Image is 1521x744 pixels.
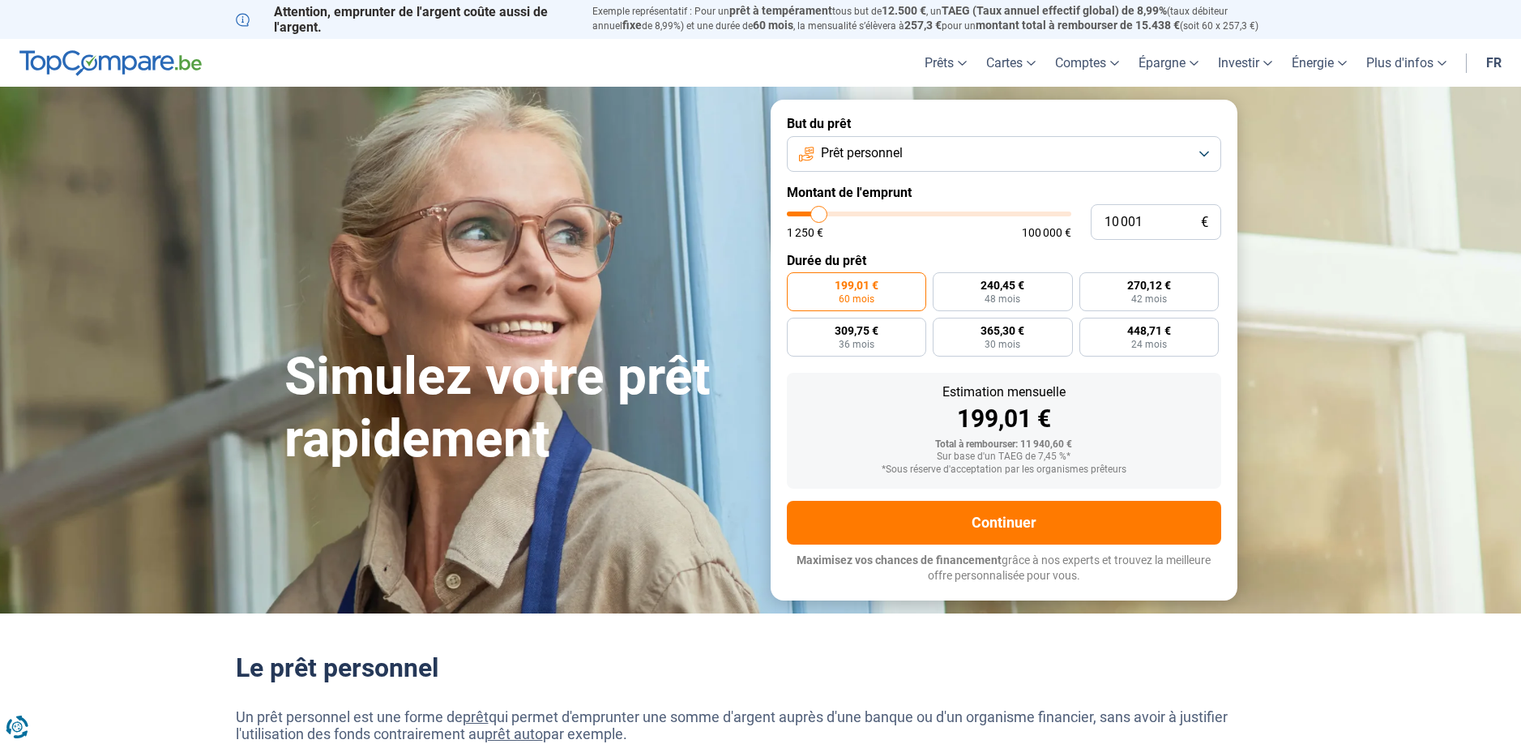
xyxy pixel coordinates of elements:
[787,185,1221,200] label: Montant de l'emprunt
[284,346,751,471] h1: Simulez votre prêt rapidement
[787,227,823,238] span: 1 250 €
[797,554,1002,567] span: Maximisez vos chances de financement
[485,725,543,742] a: prêt auto
[236,708,1286,743] p: Un prêt personnel est une forme de qui permet d'emprunter une somme d'argent auprès d'une banque ...
[1208,39,1282,87] a: Investir
[622,19,642,32] span: fixe
[985,294,1020,304] span: 48 mois
[835,325,878,336] span: 309,75 €
[985,340,1020,349] span: 30 mois
[800,386,1208,399] div: Estimation mensuelle
[800,451,1208,463] div: Sur base d'un TAEG de 7,45 %*
[800,439,1208,451] div: Total à rembourser: 11 940,60 €
[839,340,874,349] span: 36 mois
[800,464,1208,476] div: *Sous réserve d'acceptation par les organismes prêteurs
[976,19,1180,32] span: montant total à rembourser de 15.438 €
[1476,39,1511,87] a: fr
[1022,227,1071,238] span: 100 000 €
[904,19,942,32] span: 257,3 €
[1045,39,1129,87] a: Comptes
[592,4,1286,33] p: Exemple représentatif : Pour un tous but de , un (taux débiteur annuel de 8,99%) et une durée de ...
[882,4,926,17] span: 12.500 €
[981,325,1024,336] span: 365,30 €
[839,294,874,304] span: 60 mois
[236,4,573,35] p: Attention, emprunter de l'argent coûte aussi de l'argent.
[1127,280,1171,291] span: 270,12 €
[787,553,1221,584] p: grâce à nos experts et trouvez la meilleure offre personnalisée pour vous.
[787,253,1221,268] label: Durée du prêt
[1129,39,1208,87] a: Épargne
[753,19,793,32] span: 60 mois
[19,50,202,76] img: TopCompare
[942,4,1167,17] span: TAEG (Taux annuel effectif global) de 8,99%
[787,501,1221,545] button: Continuer
[1282,39,1357,87] a: Énergie
[787,116,1221,131] label: But du prêt
[800,407,1208,431] div: 199,01 €
[981,280,1024,291] span: 240,45 €
[1131,294,1167,304] span: 42 mois
[915,39,976,87] a: Prêts
[463,708,489,725] a: prêt
[976,39,1045,87] a: Cartes
[1127,325,1171,336] span: 448,71 €
[787,136,1221,172] button: Prêt personnel
[1357,39,1456,87] a: Plus d'infos
[1201,216,1208,229] span: €
[729,4,832,17] span: prêt à tempérament
[236,652,1286,683] h2: Le prêt personnel
[821,144,903,162] span: Prêt personnel
[1131,340,1167,349] span: 24 mois
[835,280,878,291] span: 199,01 €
